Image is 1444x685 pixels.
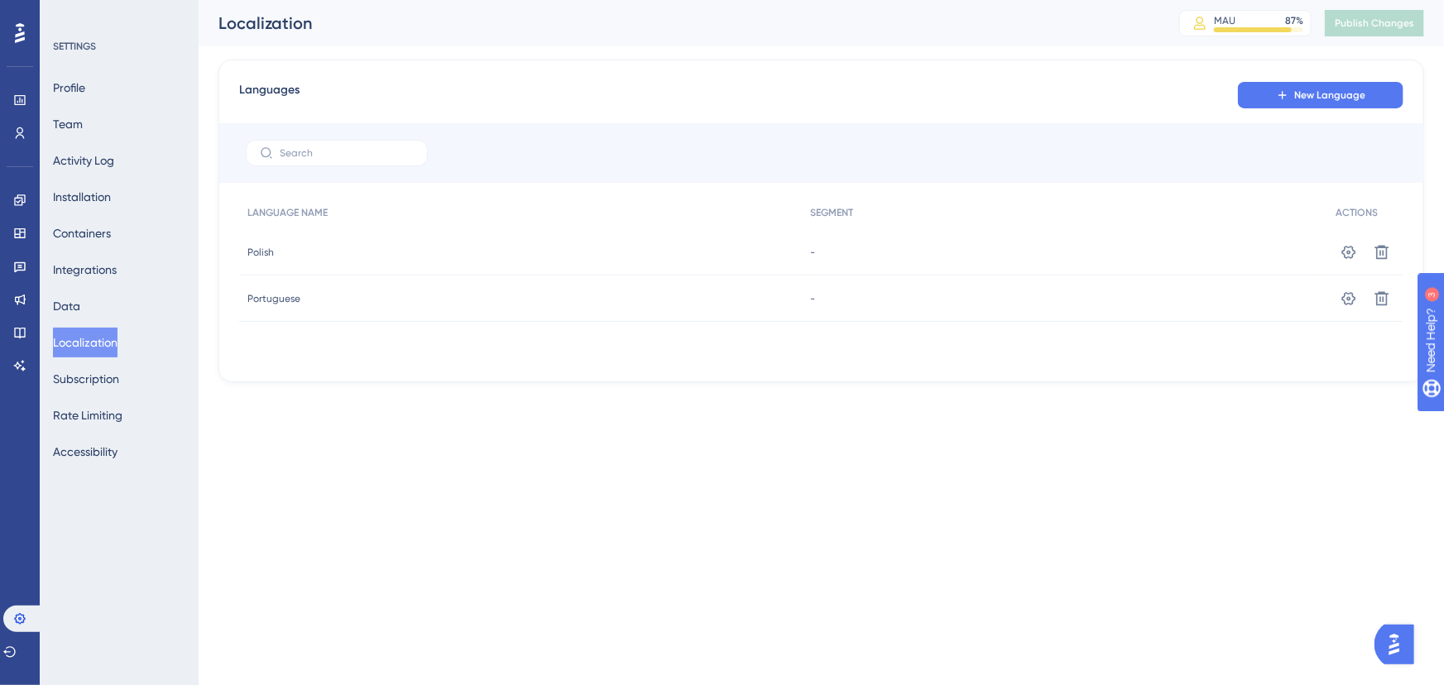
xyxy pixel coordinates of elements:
[247,206,328,219] span: LANGUAGE NAME
[1238,82,1403,108] button: New Language
[53,400,122,430] button: Rate Limiting
[1374,620,1424,669] iframe: UserGuiding AI Assistant Launcher
[1285,14,1303,27] div: 87 %
[115,8,120,22] div: 3
[1336,206,1378,219] span: ACTIONS
[810,292,815,305] span: -
[53,40,187,53] div: SETTINGS
[53,437,118,467] button: Accessibility
[53,109,83,139] button: Team
[1214,14,1235,27] div: MAU
[53,146,114,175] button: Activity Log
[53,182,111,212] button: Installation
[810,246,815,259] span: -
[810,206,853,219] span: SEGMENT
[1294,89,1365,102] span: New Language
[247,292,300,305] span: Portuguese
[53,73,85,103] button: Profile
[1335,17,1414,30] span: Publish Changes
[53,218,111,248] button: Containers
[53,255,117,285] button: Integrations
[247,246,274,259] span: Polish
[1325,10,1424,36] button: Publish Changes
[53,291,80,321] button: Data
[53,328,118,357] button: Localization
[53,364,119,394] button: Subscription
[39,4,103,24] span: Need Help?
[239,80,300,110] span: Languages
[280,147,414,159] input: Search
[218,12,1138,35] div: Localization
